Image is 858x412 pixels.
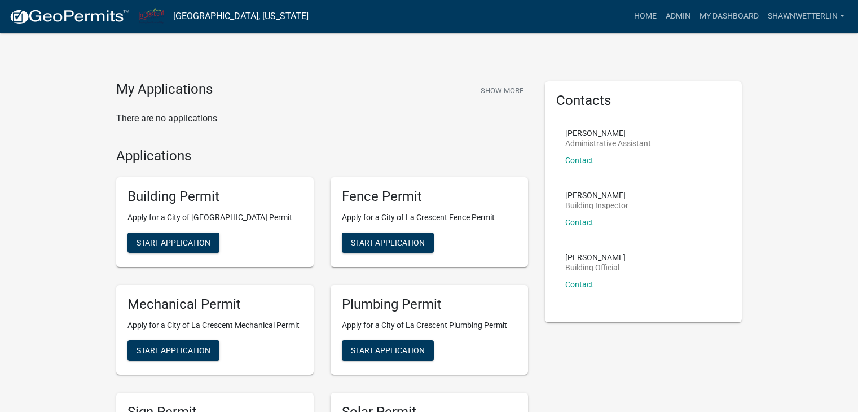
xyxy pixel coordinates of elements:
[565,129,651,137] p: [PERSON_NAME]
[565,253,626,261] p: [PERSON_NAME]
[127,296,302,313] h5: Mechanical Permit
[565,264,626,271] p: Building Official
[116,81,213,98] h4: My Applications
[565,139,651,147] p: Administrative Assistant
[342,340,434,361] button: Start Application
[342,212,517,223] p: Apply for a City of La Crescent Fence Permit
[127,340,219,361] button: Start Application
[127,233,219,253] button: Start Application
[116,112,528,125] p: There are no applications
[127,212,302,223] p: Apply for a City of [GEOGRAPHIC_DATA] Permit
[763,6,849,27] a: ShawnWetterlin
[137,345,210,354] span: Start Application
[342,319,517,331] p: Apply for a City of La Crescent Plumbing Permit
[139,8,164,24] img: City of La Crescent, Minnesota
[127,319,302,331] p: Apply for a City of La Crescent Mechanical Permit
[565,156,593,165] a: Contact
[556,93,731,109] h5: Contacts
[695,6,763,27] a: My Dashboard
[137,238,210,247] span: Start Application
[116,148,528,164] h4: Applications
[173,7,309,26] a: [GEOGRAPHIC_DATA], [US_STATE]
[565,201,628,209] p: Building Inspector
[565,218,593,227] a: Contact
[127,189,302,205] h5: Building Permit
[565,280,593,289] a: Contact
[351,238,425,247] span: Start Application
[342,233,434,253] button: Start Application
[351,345,425,354] span: Start Application
[661,6,695,27] a: Admin
[342,189,517,205] h5: Fence Permit
[565,191,628,199] p: [PERSON_NAME]
[476,81,528,100] button: Show More
[630,6,661,27] a: Home
[342,296,517,313] h5: Plumbing Permit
